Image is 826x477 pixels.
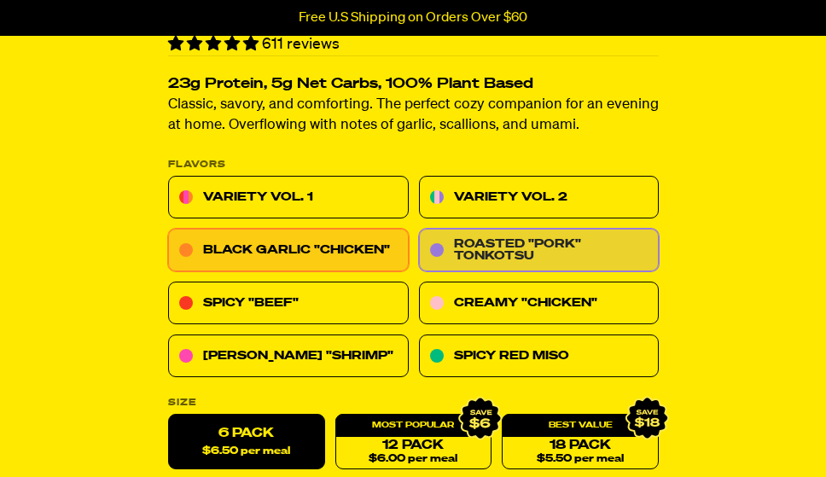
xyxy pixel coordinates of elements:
[334,415,492,470] a: 12 Pack$6.00 per meal
[168,96,659,137] p: Classic, savory, and comforting. The perfect cozy companion for an evening at home. Overflowing w...
[168,282,409,325] a: Spicy "Beef"
[369,454,457,465] span: $6.00 per meal
[168,230,409,272] a: Black Garlic "Chicken"
[168,335,409,378] a: [PERSON_NAME] "Shrimp"
[168,160,659,170] p: Flavors
[168,398,659,408] label: Size
[168,177,409,219] a: Variety Vol. 1
[418,177,659,219] a: Variety Vol. 2
[9,398,184,468] iframe: Marketing Popup
[418,335,659,378] a: Spicy Red Miso
[168,415,325,470] label: 6 Pack
[418,282,659,325] a: Creamy "Chicken"
[299,10,527,26] p: Free U.S Shipping on Orders Over $60
[537,454,624,465] span: $5.50 per meal
[168,37,262,52] span: 4.76 stars
[262,37,340,52] span: 611 reviews
[418,230,659,272] a: Roasted "Pork" Tonkotsu
[168,78,659,92] h2: 23g Protein, 5g Net Carbs, 100% Plant Based
[502,415,659,470] a: 18 Pack$5.50 per meal
[202,446,290,457] span: $6.50 per meal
